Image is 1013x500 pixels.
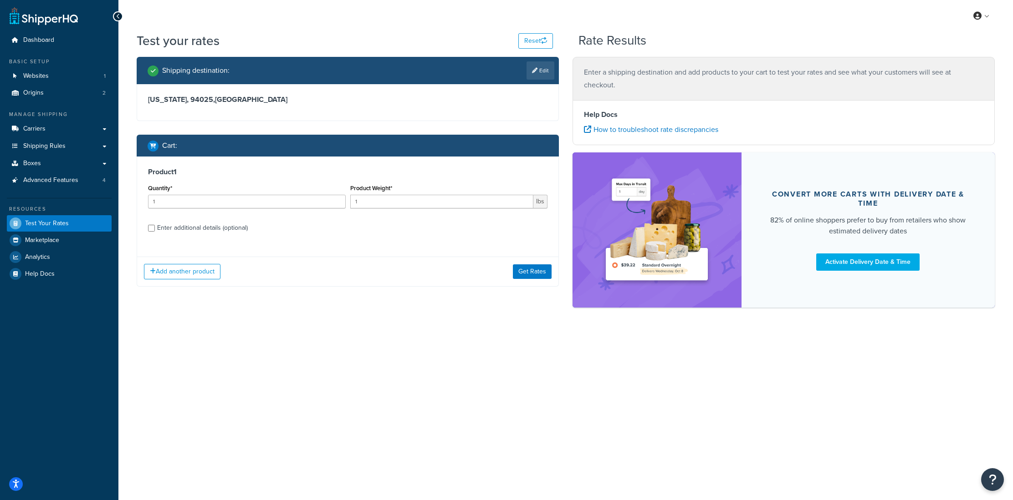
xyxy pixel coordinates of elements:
span: 4 [102,177,106,184]
span: Test Your Rates [25,220,69,227]
span: lbs [533,195,547,208]
a: Edit [527,61,554,80]
div: 82% of online shoppers prefer to buy from retailers who show estimated delivery dates [763,215,973,237]
input: 0.00 [350,195,534,208]
input: 0 [148,195,346,208]
h1: Test your rates [137,32,220,50]
h2: Cart : [162,141,177,150]
span: Analytics [25,253,50,261]
button: Add another product [144,264,220,279]
div: Enter additional details (optional) [157,222,248,234]
h2: Rate Results [578,34,646,48]
li: Advanced Features [7,172,112,189]
span: Origins [23,89,44,97]
div: Basic Setup [7,58,112,66]
span: 2 [102,89,106,97]
a: Boxes [7,155,112,172]
div: Convert more carts with delivery date & time [763,190,973,208]
div: Manage Shipping [7,111,112,118]
span: Help Docs [25,270,55,278]
a: How to troubleshoot rate discrepancies [584,124,718,135]
span: 1 [104,72,106,80]
a: Dashboard [7,32,112,49]
a: Carriers [7,121,112,137]
button: Open Resource Center [981,468,1004,491]
span: Marketplace [25,237,59,244]
a: Help Docs [7,266,112,282]
span: Carriers [23,125,46,133]
span: Boxes [23,160,41,167]
span: Websites [23,72,49,80]
h2: Shipping destination : [162,66,230,75]
li: Origins [7,85,112,101]
button: Get Rates [513,264,552,279]
button: Reset [518,33,553,49]
a: Advanced Features4 [7,172,112,189]
a: Origins2 [7,85,112,101]
span: Shipping Rules [23,142,66,150]
label: Product Weight* [350,185,392,192]
p: Enter a shipping destination and add products to your cart to test your rates and see what your c... [584,66,983,91]
span: Dashboard [23,36,54,44]
a: Marketplace [7,232,112,248]
a: Activate Delivery Date & Time [816,253,920,271]
span: Advanced Features [23,177,78,184]
a: Websites1 [7,68,112,85]
a: Analytics [7,249,112,265]
div: Resources [7,205,112,213]
input: Enter additional details (optional) [148,225,155,232]
label: Quantity* [148,185,172,192]
img: feature-image-ddt-36eae7f7280da8017bfb280eaccd9c446f90b1fe08728e4019434db127062ab4.png [600,166,714,294]
a: Test Your Rates [7,215,112,232]
h4: Help Docs [584,109,983,120]
h3: [US_STATE], 94025 , [GEOGRAPHIC_DATA] [148,95,547,104]
li: Websites [7,68,112,85]
h3: Product 1 [148,167,547,177]
a: Shipping Rules [7,138,112,155]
